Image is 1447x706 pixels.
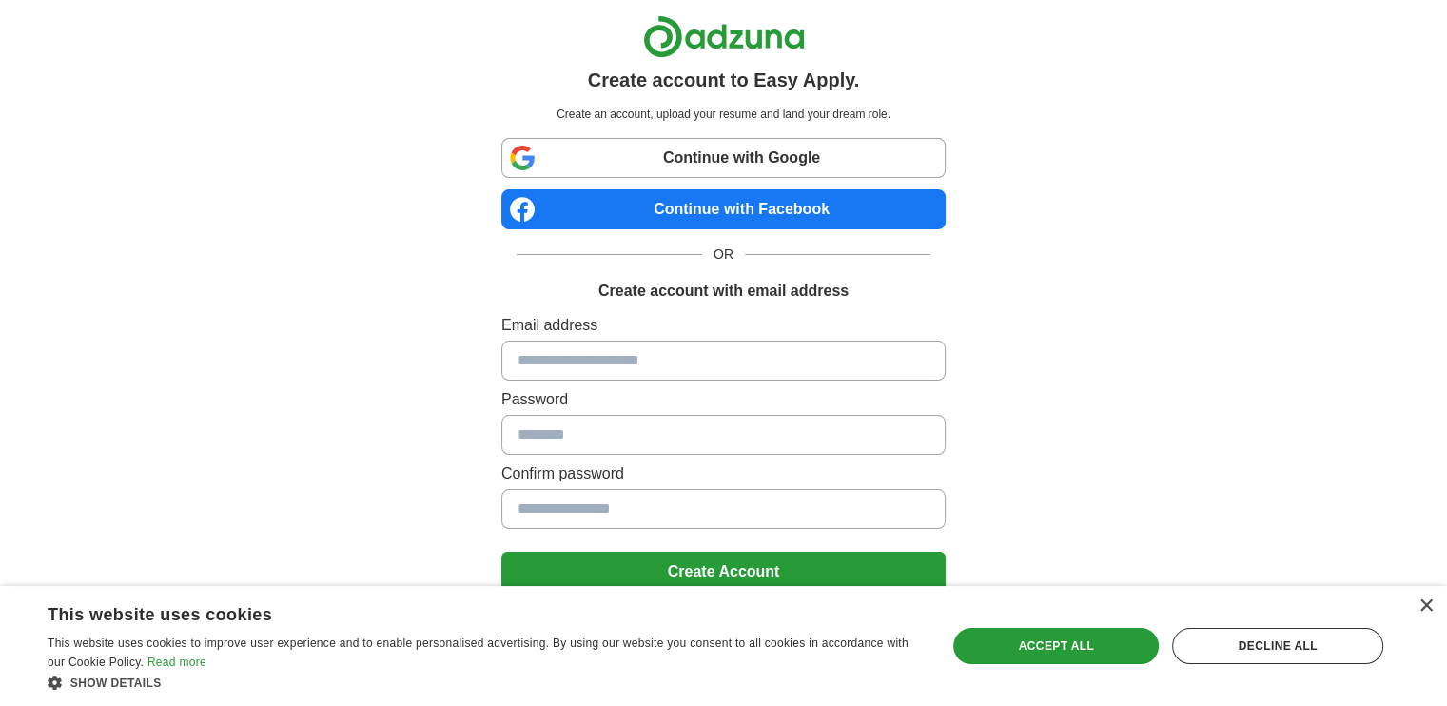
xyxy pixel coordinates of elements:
[501,552,946,592] button: Create Account
[1172,628,1383,664] div: Decline all
[48,637,909,669] span: This website uses cookies to improve user experience and to enable personalised advertising. By u...
[147,656,206,669] a: Read more, opens a new window
[70,677,162,690] span: Show details
[501,388,946,411] label: Password
[588,66,860,94] h1: Create account to Easy Apply.
[501,314,946,337] label: Email address
[505,106,942,123] p: Create an account, upload your resume and land your dream role.
[598,280,849,303] h1: Create account with email address
[501,462,946,485] label: Confirm password
[1418,599,1433,614] div: Close
[501,138,946,178] a: Continue with Google
[953,628,1159,664] div: Accept all
[48,598,872,626] div: This website uses cookies
[48,673,920,692] div: Show details
[702,245,745,265] span: OR
[643,15,805,58] img: Adzuna logo
[501,189,946,229] a: Continue with Facebook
